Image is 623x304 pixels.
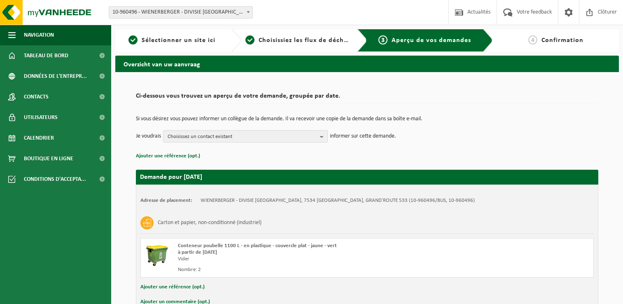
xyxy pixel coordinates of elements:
[245,35,351,45] a: 2Choisissiez les flux de déchets et récipients
[115,56,619,72] h2: Overzicht van uw aanvraag
[541,37,583,44] span: Confirmation
[24,66,87,87] span: Données de l'entrepr...
[24,87,49,107] span: Contacts
[119,35,225,45] a: 1Sélectionner un site ici
[245,35,254,44] span: 2
[528,35,537,44] span: 4
[378,35,387,44] span: 3
[140,198,192,203] strong: Adresse de placement:
[392,37,471,44] span: Aperçu de vos demandes
[140,174,202,180] strong: Demande pour [DATE]
[4,286,138,304] iframe: chat widget
[168,131,317,143] span: Choisissez un contact existant
[128,35,138,44] span: 1
[109,6,253,19] span: 10-960496 - WIENERBERGER - DIVISIE DOORNIK - MAULDE
[163,130,328,143] button: Choisissez un contact existant
[178,250,217,255] strong: à partir de [DATE]
[259,37,396,44] span: Choisissiez les flux de déchets et récipients
[140,282,205,292] button: Ajouter une référence (opt.)
[136,151,200,161] button: Ajouter une référence (opt.)
[330,130,396,143] p: informer sur cette demande.
[109,7,252,18] span: 10-960496 - WIENERBERGER - DIVISIE DOORNIK - MAULDE
[158,216,261,229] h3: Carton et papier, non-conditionné (industriel)
[178,256,400,262] div: Vider
[24,128,54,148] span: Calendrier
[201,197,475,204] td: WIENERBERGER - DIVISIE [GEOGRAPHIC_DATA], 7534 [GEOGRAPHIC_DATA], GRAND'ROUTE 533 (10-960496/BUS,...
[24,107,58,128] span: Utilisateurs
[136,130,161,143] p: Je voudrais
[24,25,54,45] span: Navigation
[145,243,170,267] img: WB-1100-HPE-GN-50.png
[142,37,215,44] span: Sélectionner un site ici
[136,93,598,104] h2: Ci-dessous vous trouvez un aperçu de votre demande, groupée par date.
[136,116,598,122] p: Si vous désirez vous pouvez informer un collègue de la demande. Il va recevoir une copie de la de...
[178,243,337,248] span: Conteneur poubelle 1100 L - en plastique - couvercle plat - jaune - vert
[178,267,400,273] div: Nombre: 2
[24,169,86,189] span: Conditions d'accepta...
[24,148,73,169] span: Boutique en ligne
[24,45,68,66] span: Tableau de bord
